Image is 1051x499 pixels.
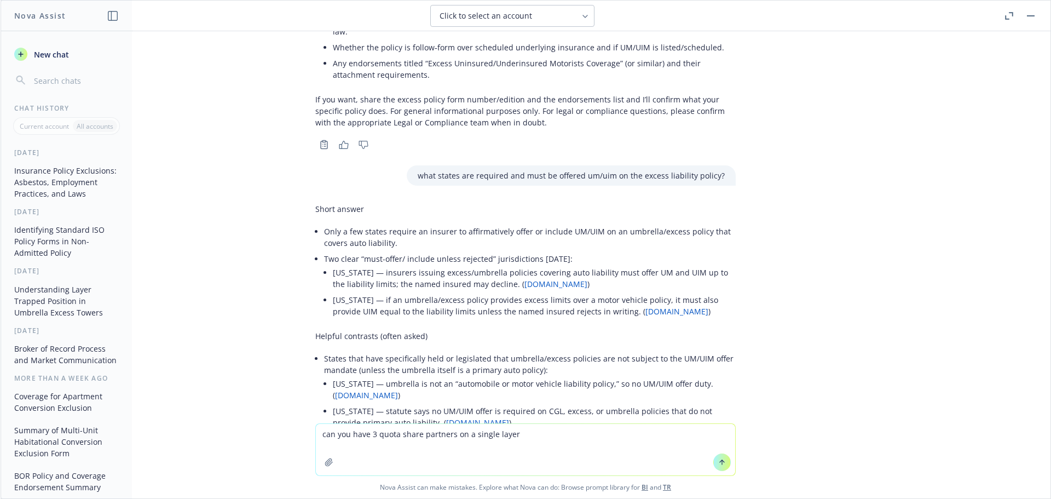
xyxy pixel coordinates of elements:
input: Search chats [32,73,119,88]
span: New chat [32,49,69,60]
span: Nova Assist can make mistakes. Explore what Nova can do: Browse prompt library for and [5,476,1046,498]
li: Two clear “must-offer/ include unless rejected” jurisdictions [DATE]: [324,251,736,322]
a: [DOMAIN_NAME] [446,417,509,428]
a: [DOMAIN_NAME] [335,390,398,400]
div: More than a week ago [1,374,132,383]
li: [US_STATE] — insurers issuing excess/umbrella policies covering auto liability must offer UM and ... [333,265,736,292]
button: Click to select an account [430,5,594,27]
p: Current account [20,122,69,131]
button: Broker of Record Process and Market Communication [10,340,123,369]
button: Summary of Multi-Unit Habitational Conversion Exclusion Form [10,421,123,462]
div: Chat History [1,104,132,113]
li: Whether the policy is follow‑form over scheduled underlying insurance and if UM/UIM is listed/sch... [333,39,736,55]
button: BOR Policy and Coverage Endorsement Summary [10,467,123,496]
p: Short answer [315,203,736,215]
p: If you want, share the excess policy form number/edition and the endorsements list and I’ll confi... [315,94,736,128]
a: [DOMAIN_NAME] [524,279,587,289]
button: Coverage for Apartment Conversion Exclusion [10,387,123,417]
p: what states are required and must be offered um/uim on the excess liability policy? [418,170,725,181]
div: [DATE] [1,148,132,157]
a: [DOMAIN_NAME] [645,306,708,317]
li: [US_STATE] — statute says no UM/UIM offer is required on CGL, excess, or umbrella policies that d... [333,403,736,431]
span: Click to select an account [440,10,532,21]
li: Only a few states require an insurer to affirmatively offer or include UM/UIM on an umbrella/exce... [324,223,736,251]
div: [DATE] [1,266,132,276]
li: [US_STATE] — if an umbrella/excess policy provides excess limits over a motor vehicle policy, it ... [333,292,736,319]
p: Helpful contrasts (often asked) [315,330,736,342]
li: [US_STATE] — umbrella is not an “automobile or motor vehicle liability policy,” so no UM/UIM offe... [333,376,736,403]
a: TR [663,483,671,492]
li: Any endorsements titled “Excess Uninsured/Underinsured Motorists Coverage” (or similar) and their... [333,55,736,83]
button: New chat [10,44,123,64]
button: Insurance Policy Exclusions: Asbestos, Employment Practices, and Laws [10,162,123,203]
button: Identifying Standard ISO Policy Forms in Non-Admitted Policy [10,221,123,262]
a: BI [642,483,648,492]
svg: Copy to clipboard [319,140,329,150]
div: [DATE] [1,207,132,216]
button: Understanding Layer Trapped Position in Umbrella Excess Towers [10,280,123,322]
div: [DATE] [1,326,132,335]
p: All accounts [77,122,113,131]
textarea: can you have 3 quota share partners on a single layer [316,424,735,475]
button: Thumbs down [355,137,372,152]
h1: Nova Assist [14,10,66,21]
